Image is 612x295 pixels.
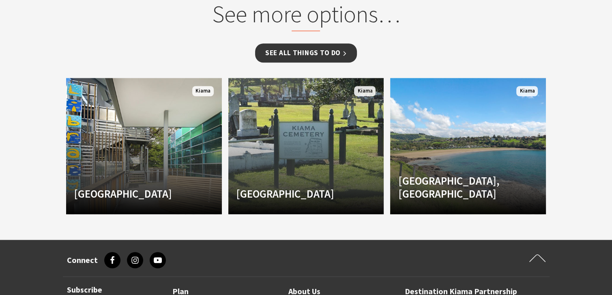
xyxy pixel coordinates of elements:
[228,78,384,214] a: [GEOGRAPHIC_DATA] Kiama
[67,285,152,295] h3: Subscribe
[398,174,514,200] h4: [GEOGRAPHIC_DATA], [GEOGRAPHIC_DATA]
[66,78,222,214] a: Another Image Used [GEOGRAPHIC_DATA] Kiama
[390,78,546,214] a: [GEOGRAPHIC_DATA], [GEOGRAPHIC_DATA] Kiama
[516,86,538,96] span: Kiama
[255,43,357,62] a: See all Things To Do
[74,187,190,200] h4: [GEOGRAPHIC_DATA]
[354,86,376,96] span: Kiama
[192,86,214,96] span: Kiama
[236,187,352,200] h4: [GEOGRAPHIC_DATA]
[67,255,98,265] h3: Connect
